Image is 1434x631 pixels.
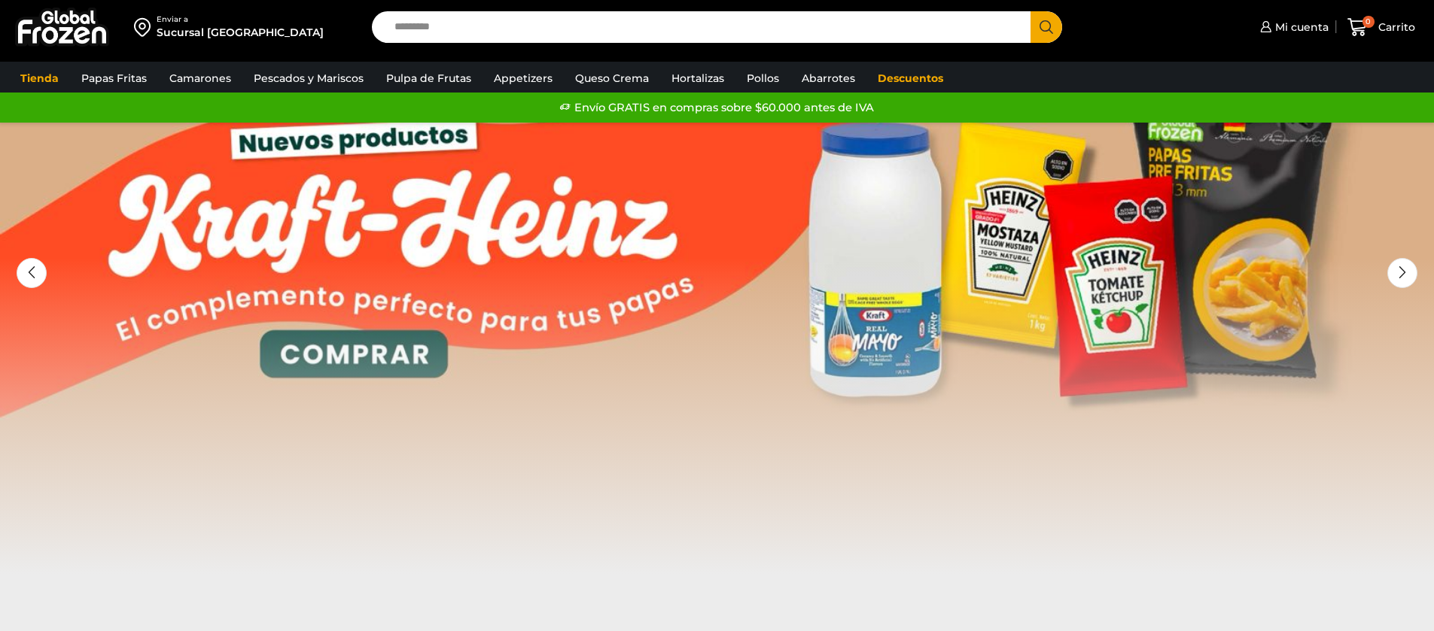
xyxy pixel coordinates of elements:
[870,64,951,93] a: Descuentos
[157,14,324,25] div: Enviar a
[246,64,371,93] a: Pescados y Mariscos
[794,64,863,93] a: Abarrotes
[1344,10,1419,45] a: 0 Carrito
[162,64,239,93] a: Camarones
[486,64,560,93] a: Appetizers
[13,64,66,93] a: Tienda
[1387,258,1417,288] div: Next slide
[157,25,324,40] div: Sucursal [GEOGRAPHIC_DATA]
[568,64,656,93] a: Queso Crema
[1271,20,1329,35] span: Mi cuenta
[1256,12,1329,42] a: Mi cuenta
[1375,20,1415,35] span: Carrito
[17,258,47,288] div: Previous slide
[1031,11,1062,43] button: Search button
[739,64,787,93] a: Pollos
[664,64,732,93] a: Hortalizas
[379,64,479,93] a: Pulpa de Frutas
[134,14,157,40] img: address-field-icon.svg
[1362,16,1375,28] span: 0
[74,64,154,93] a: Papas Fritas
